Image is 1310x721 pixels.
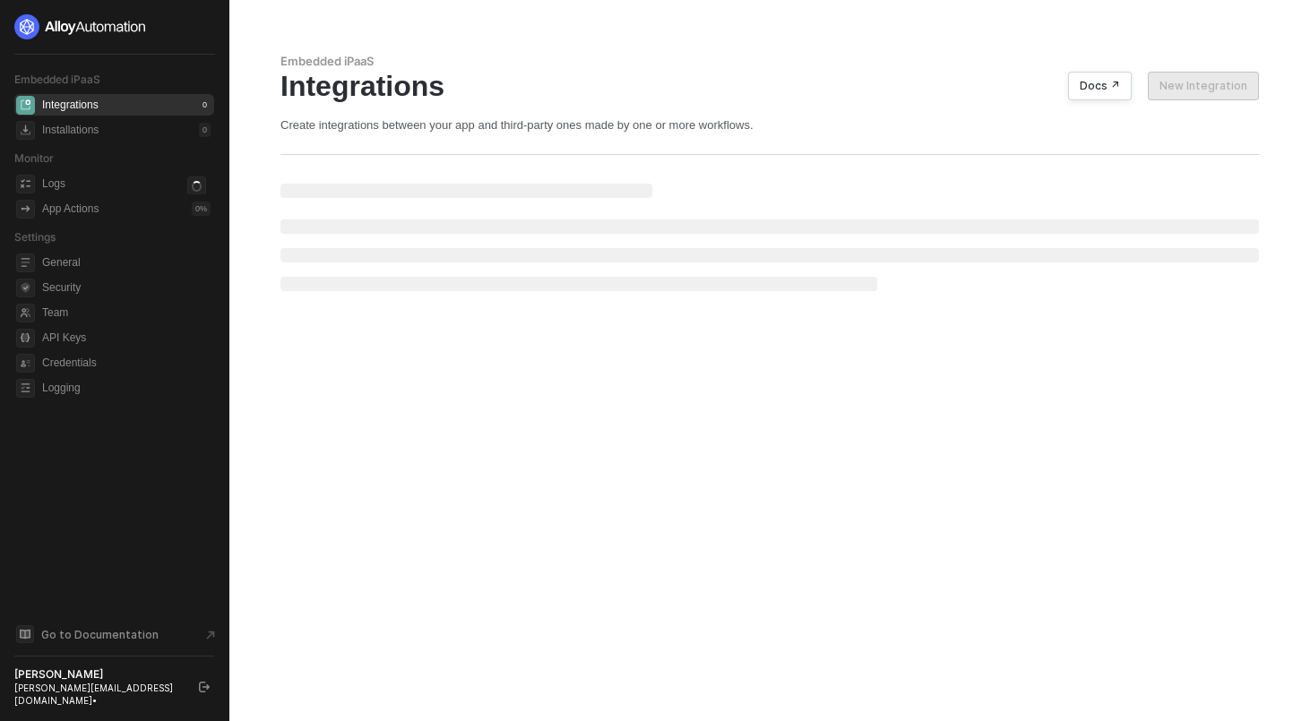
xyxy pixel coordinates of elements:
[16,379,35,398] span: logging
[280,117,1259,133] div: Create integrations between your app and third-party ones made by one or more workflows.
[14,667,183,682] div: [PERSON_NAME]
[199,98,211,112] div: 0
[192,202,211,216] div: 0 %
[16,354,35,373] span: credentials
[14,230,56,244] span: Settings
[42,377,211,399] span: Logging
[187,176,206,195] span: icon-loader
[199,123,211,137] div: 0
[1080,79,1120,93] div: Docs ↗
[42,202,99,217] div: App Actions
[16,304,35,322] span: team
[1148,72,1259,100] button: New Integration
[42,277,211,298] span: Security
[42,176,65,192] div: Logs
[14,682,183,707] div: [PERSON_NAME][EMAIL_ADDRESS][DOMAIN_NAME] •
[16,96,35,115] span: integrations
[14,151,54,165] span: Monitor
[42,352,211,373] span: Credentials
[42,327,211,348] span: API Keys
[16,253,35,272] span: general
[16,175,35,193] span: icon-logs
[14,73,100,86] span: Embedded iPaaS
[42,98,99,113] div: Integrations
[16,279,35,297] span: security
[16,200,35,219] span: icon-app-actions
[16,329,35,348] span: api-key
[14,14,214,39] a: logo
[14,623,215,645] a: Knowledge Base
[202,626,220,644] span: document-arrow
[41,627,159,642] span: Go to Documentation
[42,252,211,273] span: General
[1068,72,1132,100] button: Docs ↗
[16,625,34,643] span: documentation
[280,54,1259,69] div: Embedded iPaaS
[280,69,1259,103] div: Integrations
[42,123,99,138] div: Installations
[42,302,211,323] span: Team
[199,682,210,692] span: logout
[16,121,35,140] span: installations
[14,14,147,39] img: logo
